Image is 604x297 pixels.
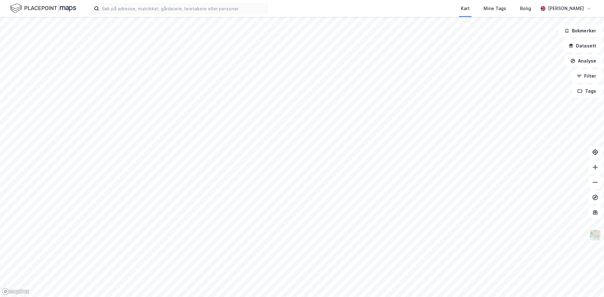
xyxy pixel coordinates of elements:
[99,4,267,13] input: Søk på adresse, matrikkel, gårdeiere, leietakere eller personer
[573,267,604,297] iframe: Chat Widget
[10,3,76,14] img: logo.f888ab2527a4732fd821a326f86c7f29.svg
[573,267,604,297] div: Kontrollprogram for chat
[548,5,584,12] div: [PERSON_NAME]
[461,5,470,12] div: Kart
[484,5,506,12] div: Mine Tags
[520,5,531,12] div: Bolig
